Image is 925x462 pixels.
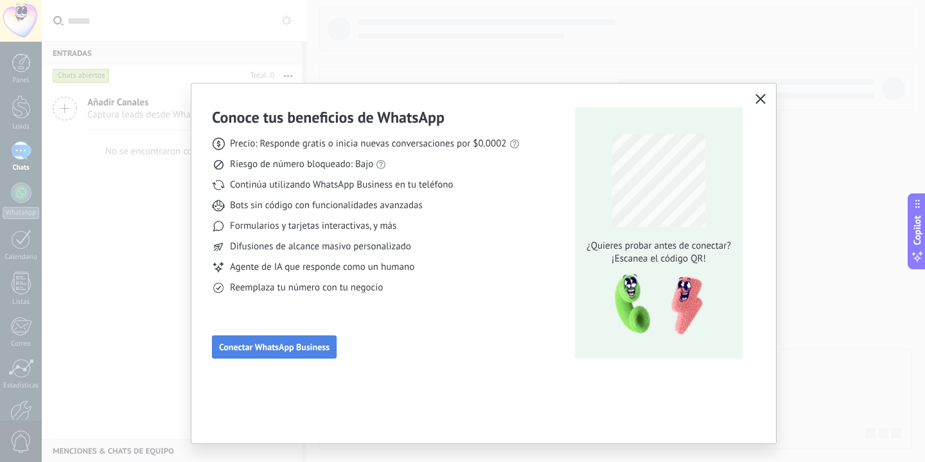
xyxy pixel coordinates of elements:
span: Continúa utilizando WhatsApp Business en tu teléfono [230,179,453,191]
h3: Conoce tus beneficios de WhatsApp [212,107,445,127]
button: Conectar WhatsApp Business [212,335,337,359]
span: Precio: Responde gratis o inicia nuevas conversaciones por $0.0002 [230,138,507,150]
span: Agente de IA que responde como un humano [230,261,414,274]
span: Bots sin código con funcionalidades avanzadas [230,199,423,212]
span: Reemplaza tu número con tu negocio [230,281,383,294]
span: Difusiones de alcance masivo personalizado [230,240,411,253]
span: Riesgo de número bloqueado: Bajo [230,158,373,171]
span: Copilot [911,215,924,245]
img: qr-pic-1x.png [604,271,705,339]
span: Conectar WhatsApp Business [219,342,330,351]
span: ¿Quieres probar antes de conectar? [583,240,735,253]
span: ¡Escanea el código QR! [583,253,735,265]
span: Formularios y tarjetas interactivas, y más [230,220,396,233]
